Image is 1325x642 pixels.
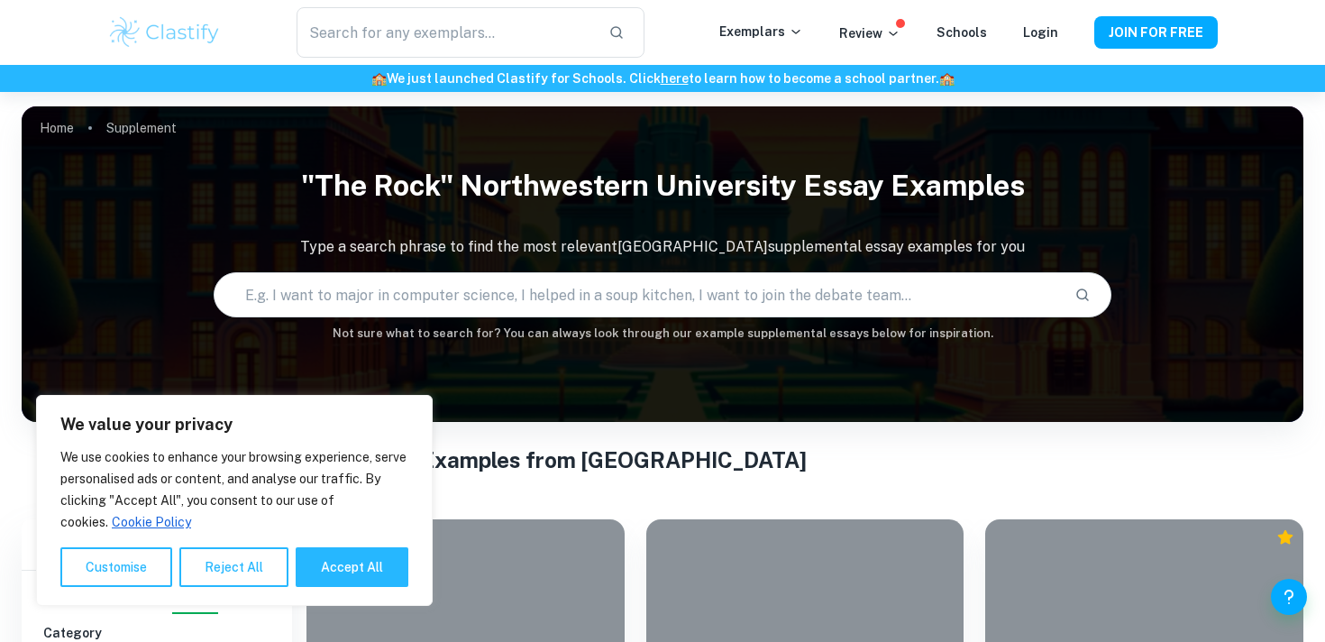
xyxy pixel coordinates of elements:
a: Home [40,115,74,141]
p: Exemplars [719,22,803,41]
button: Customise [60,547,172,587]
img: Clastify logo [107,14,222,50]
h6: Filter exemplars [22,519,292,570]
a: Cookie Policy [111,514,192,530]
button: Search [1067,280,1098,310]
p: Supplement [106,118,177,138]
button: JOIN FOR FREE [1094,16,1218,49]
div: Premium [1276,528,1294,546]
span: 🏫 [371,71,387,86]
div: We value your privacy [36,395,433,606]
p: We value your privacy [60,414,408,436]
h1: "The Rock" Northwestern University Essay Examples [22,157,1303,215]
button: Reject All [179,547,288,587]
a: Login [1023,25,1058,40]
a: Schools [937,25,987,40]
input: E.g. I want to major in computer science, I helped in a soup kitchen, I want to join the debate t... [215,270,1059,320]
p: Type a search phrase to find the most relevant [GEOGRAPHIC_DATA] supplemental essay examples for you [22,236,1303,258]
h1: "The Rock" Supplemental Essay Examples from [GEOGRAPHIC_DATA] [86,444,1239,476]
h6: We just launched Clastify for Schools. Click to learn how to become a school partner. [4,69,1321,88]
button: Help and Feedback [1271,579,1307,615]
button: Accept All [296,547,408,587]
a: here [661,71,689,86]
h6: Not sure what to search for? You can always look through our example supplemental essays below fo... [22,325,1303,343]
p: We use cookies to enhance your browsing experience, serve personalised ads or content, and analys... [60,446,408,533]
p: Review [839,23,900,43]
input: Search for any exemplars... [297,7,594,58]
span: 🏫 [939,71,955,86]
